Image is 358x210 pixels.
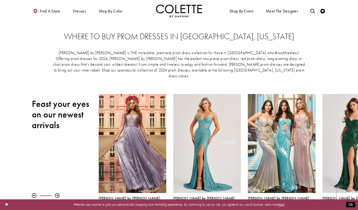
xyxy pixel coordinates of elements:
[3,201,10,209] button: Close Dialog
[265,5,299,17] a: Meet the designer
[72,5,87,17] span: Dresses
[319,5,326,17] a: Check Wishlist
[40,9,60,13] span: Find a store
[156,5,202,17] img: Colette by Daphne
[95,91,170,210] div: Colette by Daphne Style No. CL8520
[170,91,244,210] div: Colette by Daphne Style No. CL8405
[32,99,92,131] h2: Feast your eyes on our newest arrivals
[52,50,306,79] p: [PERSON_NAME] by [PERSON_NAME] is THE incredible, premiere prom dress collection for those in [GE...
[41,32,317,41] h2: Where to buy prom dresses in [GEOGRAPHIC_DATA], [US_STATE]
[266,9,298,13] span: Meet the designer
[309,5,316,17] a: Toggle search
[173,196,241,206] div: Colette by Daphne Style No. CL8405
[32,5,61,17] a: Find a store
[99,196,166,206] div: Colette by Daphne Style No. CL8520
[99,196,160,201] span: [PERSON_NAME] by [PERSON_NAME]
[97,5,124,17] span: Shop by color
[244,91,319,210] div: Colette by Daphne Style No. CL8545
[228,5,254,17] span: Shop By Event
[229,9,253,13] span: Shop By Event
[173,94,241,193] a: Visit Colette by Daphne Style No. CL8405 Page
[156,5,202,17] a: Visit Home Page
[99,94,166,193] a: Visit Colette by Daphne Style No. CL8520 Page
[279,202,284,207] a: here
[173,196,235,201] span: [PERSON_NAME] by [PERSON_NAME]
[33,201,325,208] p: Website uses cookies to give you personalized shopping and marketing experiences. By continuing t...
[248,94,316,193] a: Visit Colette by Daphne Style No. CL8545 Page
[346,202,355,208] button: Submit Dialog
[73,9,86,13] span: Dresses
[248,196,309,201] span: [PERSON_NAME] by [PERSON_NAME]
[248,196,316,206] div: Colette by Daphne Style No. CL8545
[99,9,123,13] span: Shop by color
